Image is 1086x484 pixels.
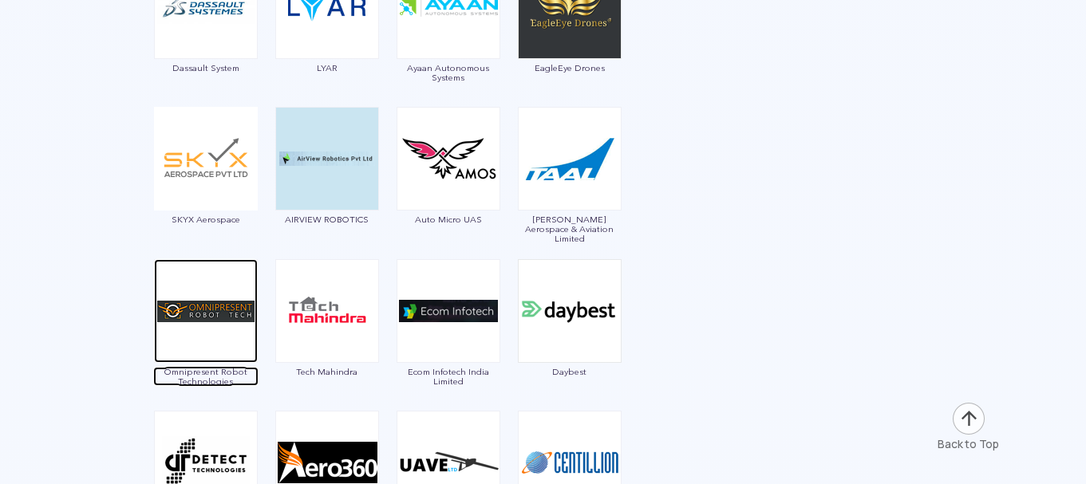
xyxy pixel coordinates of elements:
a: Omnipresent Robot Technologies [153,303,259,386]
span: [PERSON_NAME] Aerospace & Aviation Limited [517,214,622,243]
span: Daybest [517,367,622,376]
a: Tech Mahindra [274,303,380,376]
span: Auto Micro UAS [396,214,501,224]
img: img_airview.png [275,107,379,211]
span: AIRVIEW ROBOTICS [274,214,380,224]
span: SKYX Aerospace [153,214,259,224]
img: ic_ecom.png [397,259,500,363]
div: Back to Top [938,436,999,452]
span: Tech Mahindra [274,367,380,376]
img: ic_tanejaaerospace.png [518,107,622,211]
a: Auto Micro UAS [396,151,501,224]
span: LYAR [274,63,380,73]
img: ic_daybest.png [518,259,622,363]
img: ic_arrow-up.png [951,401,986,436]
a: Daybest [517,303,622,376]
a: SKYX Aerospace [153,151,259,224]
img: ic_omnipresent.png [154,259,258,363]
img: img_skyx.png [154,107,258,211]
a: [PERSON_NAME] Aerospace & Aviation Limited [517,151,622,243]
span: Omnipresent Robot Technologies [153,367,259,386]
a: AIRVIEW ROBOTICS [274,151,380,224]
span: Ecom Infotech India Limited [396,367,501,386]
span: EagleEye Drones [517,63,622,73]
a: Ecom Infotech India Limited [396,303,501,386]
img: ic_techmahindra.png [275,259,379,363]
span: Dassault System [153,63,259,73]
span: Ayaan Autonomous Systems [396,63,501,82]
img: ic_automicro.png [397,107,500,211]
